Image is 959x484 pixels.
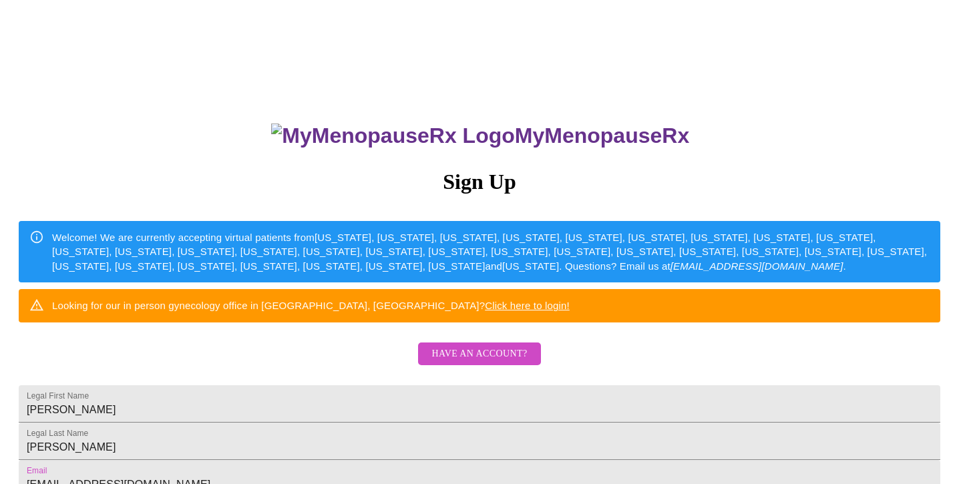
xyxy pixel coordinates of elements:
[485,300,570,311] a: Click here to login!
[431,346,527,362] span: Have an account?
[271,124,514,148] img: MyMenopauseRx Logo
[670,260,843,272] em: [EMAIL_ADDRESS][DOMAIN_NAME]
[52,225,930,278] div: Welcome! We are currently accepting virtual patients from [US_STATE], [US_STATE], [US_STATE], [US...
[52,293,570,318] div: Looking for our in person gynecology office in [GEOGRAPHIC_DATA], [GEOGRAPHIC_DATA]?
[19,170,940,194] h3: Sign Up
[415,357,544,369] a: Have an account?
[418,342,540,366] button: Have an account?
[21,124,941,148] h3: MyMenopauseRx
